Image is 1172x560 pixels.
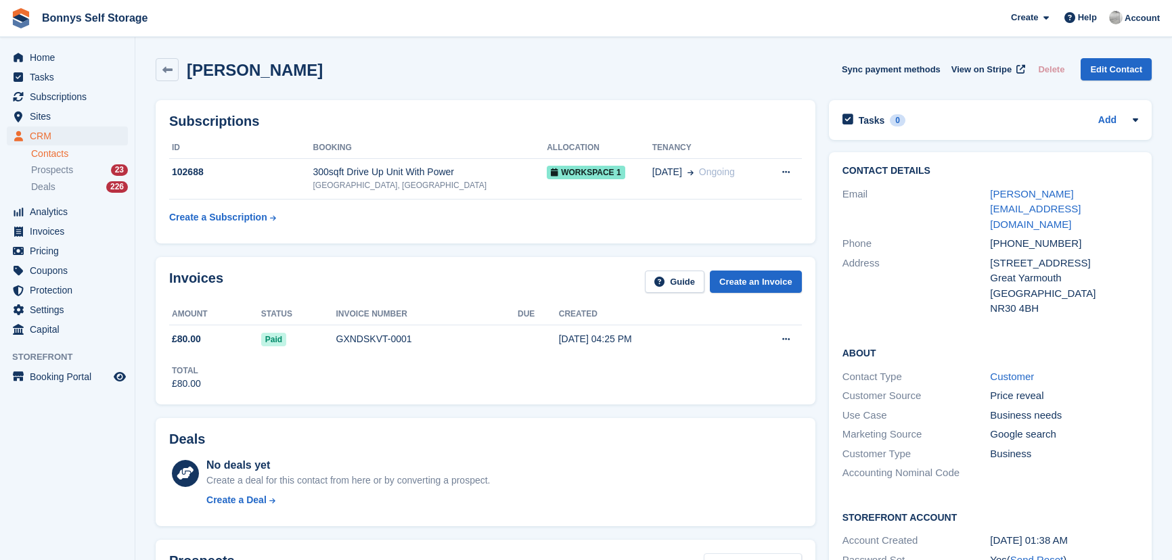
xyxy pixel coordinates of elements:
a: menu [7,222,128,241]
div: [DATE] 04:25 PM [559,332,734,346]
div: [PHONE_NUMBER] [990,236,1138,252]
h2: Storefront Account [842,510,1138,523]
div: Marketing Source [842,427,991,442]
div: Business [990,446,1138,462]
span: Storefront [12,350,135,364]
div: Great Yarmouth [990,271,1138,286]
div: Customer Type [842,446,991,462]
th: Created [559,304,734,325]
span: £80.00 [172,332,201,346]
a: menu [7,68,128,87]
th: ID [169,137,313,159]
span: Account [1125,11,1160,25]
div: £80.00 [172,377,201,391]
h2: Deals [169,431,205,447]
a: [PERSON_NAME][EMAIL_ADDRESS][DOMAIN_NAME] [990,188,1081,230]
div: [STREET_ADDRESS] [990,256,1138,271]
div: Create a deal for this contact from here or by converting a prospect. [206,473,490,488]
th: Tenancy [652,137,763,159]
a: Preview store [112,369,128,385]
a: View on Stripe [946,58,1028,80]
span: [DATE] [652,165,682,179]
span: View on Stripe [951,63,1012,76]
th: Invoice number [336,304,518,325]
a: menu [7,320,128,339]
a: menu [7,202,128,221]
div: Price reveal [990,388,1138,404]
th: Amount [169,304,261,325]
div: Use Case [842,408,991,423]
span: Settings [30,300,111,319]
div: Google search [990,427,1138,442]
div: Total [172,365,201,377]
div: Create a Subscription [169,210,267,225]
div: Create a Deal [206,493,267,507]
span: CRM [30,126,111,145]
a: menu [7,241,128,260]
div: Business needs [990,408,1138,423]
span: Home [30,48,111,67]
a: Bonnys Self Storage [37,7,153,29]
span: Subscriptions [30,87,111,106]
span: Tasks [30,68,111,87]
a: Edit Contact [1081,58,1152,80]
a: menu [7,281,128,300]
a: menu [7,107,128,126]
span: Protection [30,281,111,300]
div: 226 [106,181,128,193]
div: Address [842,256,991,317]
div: 300sqft Drive Up Unit With Power [313,165,547,179]
span: Invoices [30,222,111,241]
th: Allocation [547,137,652,159]
div: No deals yet [206,457,490,473]
div: 102688 [169,165,313,179]
h2: Subscriptions [169,114,802,129]
a: menu [7,261,128,280]
th: Status [261,304,336,325]
span: Help [1078,11,1097,24]
th: Booking [313,137,547,159]
h2: Tasks [859,114,885,126]
div: Account Created [842,533,991,549]
div: 0 [890,114,905,126]
th: Due [518,304,559,325]
a: menu [7,87,128,106]
a: menu [7,48,128,67]
div: [GEOGRAPHIC_DATA] [990,286,1138,302]
span: Analytics [30,202,111,221]
a: menu [7,367,128,386]
button: Sync payment methods [842,58,941,80]
div: Email [842,187,991,233]
div: [DATE] 01:38 AM [990,533,1138,549]
a: Create an Invoice [710,271,802,293]
a: Prospects 23 [31,163,128,177]
span: Deals [31,181,55,193]
a: menu [7,300,128,319]
a: Create a Deal [206,493,490,507]
a: menu [7,126,128,145]
div: NR30 4BH [990,301,1138,317]
span: Sites [30,107,111,126]
a: Customer [990,371,1034,382]
div: 23 [111,164,128,176]
h2: About [842,346,1138,359]
div: GXNDSKVT-0001 [336,332,518,346]
div: Phone [842,236,991,252]
h2: Contact Details [842,166,1138,177]
span: Ongoing [699,166,735,177]
span: Prospects [31,164,73,177]
span: Paid [261,333,286,346]
img: James Bonny [1109,11,1123,24]
a: Deals 226 [31,180,128,194]
div: Contact Type [842,369,991,385]
a: Create a Subscription [169,205,276,230]
a: Add [1098,113,1117,129]
button: Delete [1033,58,1070,80]
img: stora-icon-8386f47178a22dfd0bd8f6a31ec36ba5ce8667c1dd55bd0f319d3a0aa187defe.svg [11,8,31,28]
a: Guide [645,271,704,293]
span: Pricing [30,241,111,260]
span: Capital [30,320,111,339]
span: Create [1011,11,1038,24]
div: Accounting Nominal Code [842,465,991,481]
h2: [PERSON_NAME] [187,61,323,79]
